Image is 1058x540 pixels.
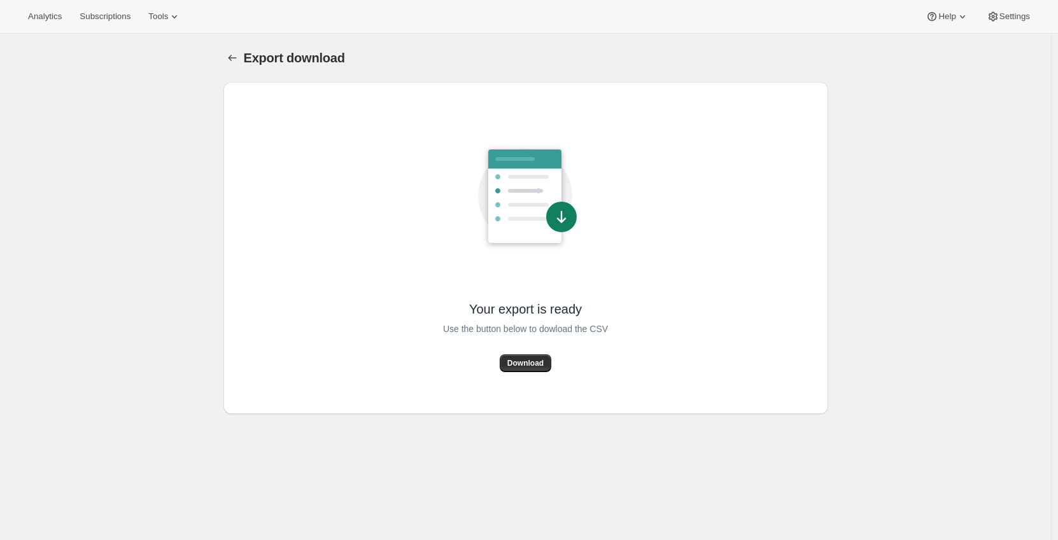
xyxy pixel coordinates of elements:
span: Settings [999,11,1030,22]
button: Export download [223,49,241,67]
button: Settings [979,8,1038,25]
button: Tools [141,8,188,25]
span: Export download [244,51,345,65]
span: Download [507,358,544,368]
span: Analytics [28,11,62,22]
span: Use the button below to dowload the CSV [443,321,608,336]
button: Download [500,354,551,372]
span: Subscriptions [80,11,130,22]
button: Help [918,8,976,25]
span: Your export is ready [469,301,582,317]
span: Tools [148,11,168,22]
button: Analytics [20,8,69,25]
span: Help [938,11,956,22]
button: Subscriptions [72,8,138,25]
